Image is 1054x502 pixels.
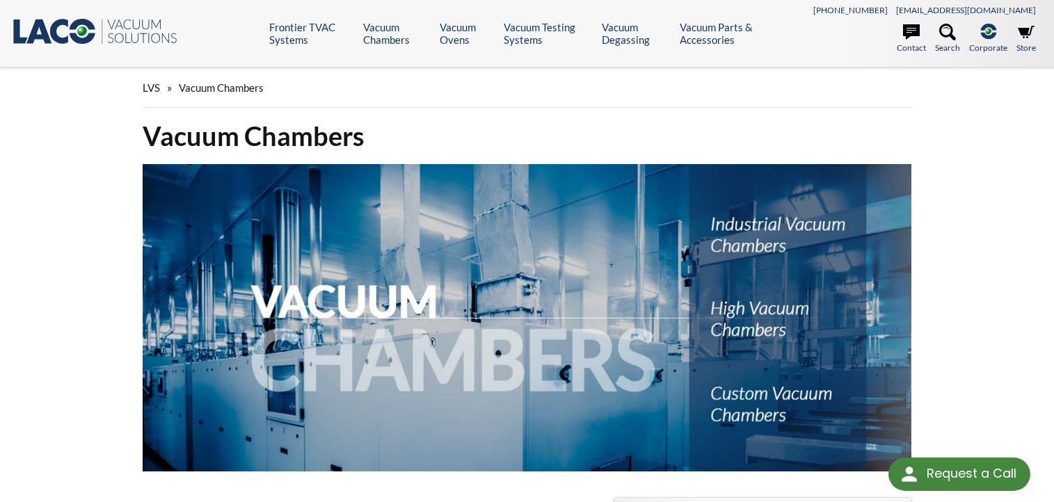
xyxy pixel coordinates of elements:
[504,21,592,46] a: Vacuum Testing Systems
[440,21,493,46] a: Vacuum Ovens
[680,21,781,46] a: Vacuum Parts & Accessories
[1016,24,1036,54] a: Store
[888,458,1030,491] div: Request a Call
[269,21,353,46] a: Frontier TVAC Systems
[179,81,264,94] span: Vacuum Chambers
[143,81,160,94] span: LVS
[602,21,669,46] a: Vacuum Degassing
[898,463,920,485] img: round button
[143,164,911,471] img: Vacuum Chambers
[813,5,888,15] a: [PHONE_NUMBER]
[969,41,1007,54] span: Corporate
[897,24,926,54] a: Contact
[927,458,1016,489] div: Request a Call
[935,24,960,54] a: Search
[143,119,911,153] h1: Vacuum Chambers
[143,68,911,108] div: »
[363,21,429,46] a: Vacuum Chambers
[896,5,1036,15] a: [EMAIL_ADDRESS][DOMAIN_NAME]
